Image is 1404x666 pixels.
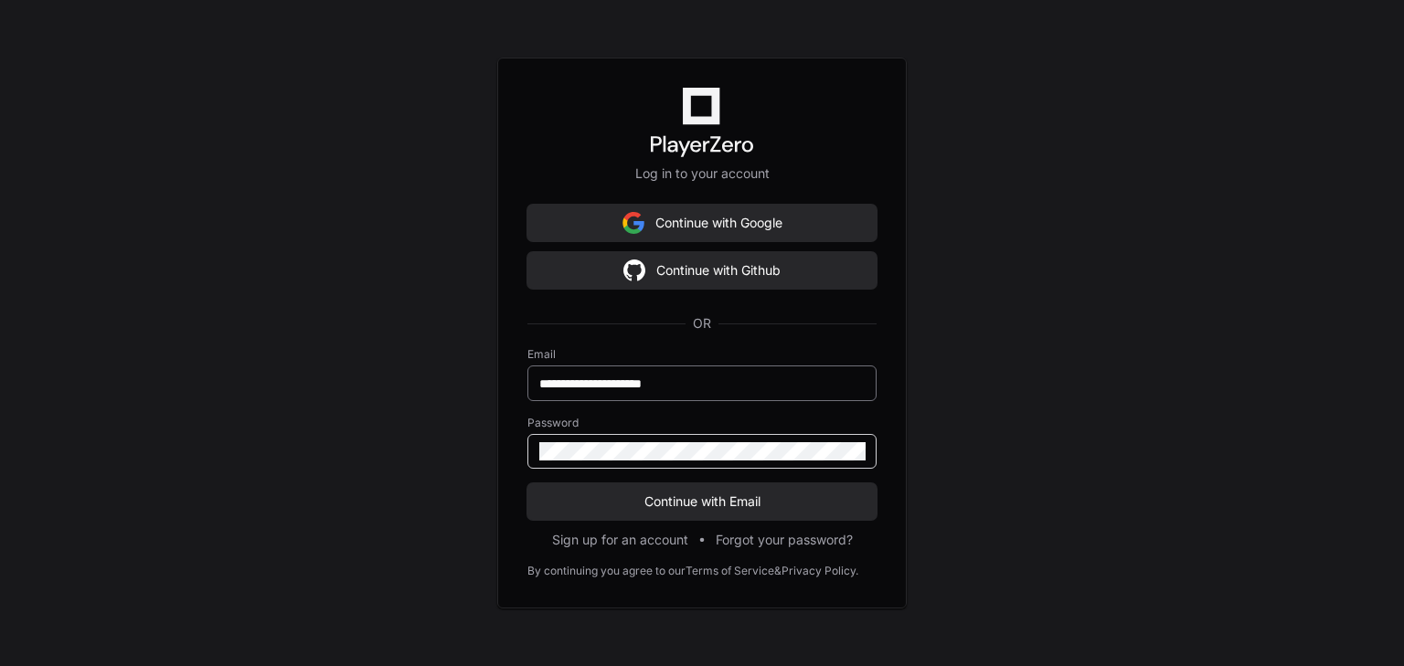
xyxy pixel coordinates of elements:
button: Sign up for an account [552,531,688,549]
a: Terms of Service [686,564,774,578]
div: & [774,564,782,578]
label: Email [527,347,877,362]
button: Continue with Google [527,205,877,241]
img: Sign in with google [622,205,644,241]
button: Forgot your password? [716,531,853,549]
img: Sign in with google [623,252,645,289]
div: By continuing you agree to our [527,564,686,578]
label: Password [527,416,877,430]
p: Log in to your account [527,164,877,183]
span: Continue with Email [527,492,877,511]
span: OR [686,314,718,333]
button: Continue with Github [527,252,877,289]
a: Privacy Policy. [782,564,858,578]
button: Continue with Email [527,483,877,520]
